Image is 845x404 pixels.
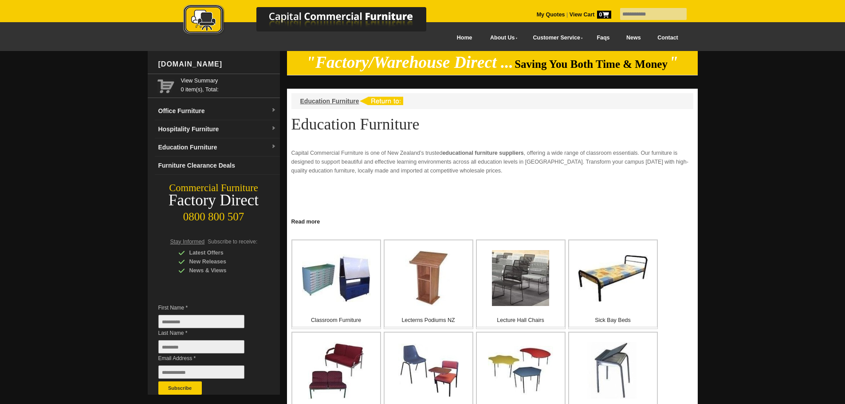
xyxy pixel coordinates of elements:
img: dropdown [271,108,276,113]
input: First Name * [158,315,244,328]
a: About Us [480,28,523,48]
span: 0 item(s), Total: [181,76,276,93]
div: Commercial Furniture [148,182,280,194]
img: Capital Commercial Furniture Logo [159,4,469,37]
div: Factory Direct [148,194,280,207]
a: Faqs [589,28,618,48]
em: " [669,53,678,71]
div: News & Views [178,266,263,275]
strong: educational furniture suppliers [442,150,523,156]
p: Sick Bay Beds [569,316,657,325]
div: New Releases [178,257,263,266]
h2: Quality Furniture for Schools and Campuses [291,214,693,227]
span: Saving You Both Time & Money [515,58,668,70]
img: Sick Bay Beds [578,255,648,302]
img: Lecture Hall Chairs [492,250,549,306]
a: View Summary [181,76,276,85]
a: Furniture Clearance Deals [155,157,280,175]
a: News [618,28,649,48]
span: Last Name * [158,329,258,337]
img: Student Desks [488,346,553,395]
img: Classroom Furniture [302,255,370,302]
p: Lecture Hall Chairs [477,316,565,325]
a: Office Furnituredropdown [155,102,280,120]
span: 0 [597,11,611,19]
img: Staffroom Seating [308,342,364,399]
input: Last Name * [158,340,244,353]
button: Subscribe [158,381,202,395]
a: Contact [649,28,686,48]
p: Capital Commercial Furniture is one of New Zealand’s trusted , offering a wide range of classroom... [291,149,693,175]
div: Latest Offers [178,248,263,257]
a: Customer Service [523,28,588,48]
a: Education Furnituredropdown [155,138,280,157]
span: First Name * [158,303,258,312]
input: Email Address * [158,365,244,379]
div: [DOMAIN_NAME] [155,51,280,78]
img: Study Desks [585,342,641,399]
a: Hospitality Furnituredropdown [155,120,280,138]
a: Classroom Furniture Classroom Furniture [291,239,381,329]
a: Education Furniture [300,98,359,105]
a: Lecture Hall Chairs Lecture Hall Chairs [476,239,566,329]
a: Sick Bay Beds Sick Bay Beds [568,239,658,329]
strong: View Cart [570,12,611,18]
img: Lecterns Podiums NZ [400,250,457,306]
em: "Factory/Warehouse Direct ... [306,53,513,71]
span: Subscribe to receive: [208,239,257,245]
h1: Education Furniture [291,116,693,133]
p: Lecterns Podiums NZ [385,316,472,325]
img: dropdown [271,144,276,149]
a: My Quotes [537,12,565,18]
a: Lecterns Podiums NZ Lecterns Podiums NZ [384,239,473,329]
p: Classroom Furniture [292,316,380,325]
a: Capital Commercial Furniture Logo [159,4,469,39]
img: Student Chairs Study Chair [398,344,459,397]
span: Email Address * [158,354,258,363]
span: Stay Informed [170,239,205,245]
a: Click to read more [287,215,698,226]
a: View Cart0 [568,12,611,18]
img: return to [359,97,403,105]
div: 0800 800 507 [148,206,280,223]
img: dropdown [271,126,276,131]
